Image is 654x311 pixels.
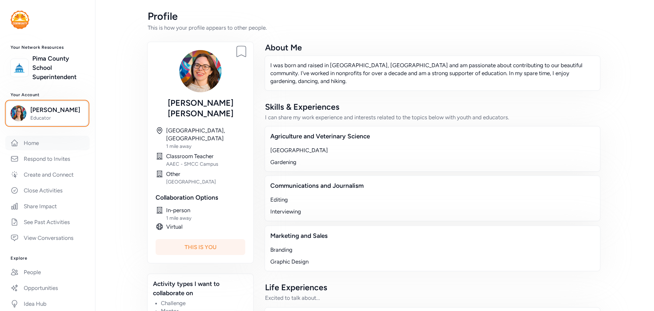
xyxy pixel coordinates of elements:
a: People [5,265,90,279]
div: Activity types I want to collaborate on [153,279,248,298]
img: Avatar [179,50,222,92]
a: See Past Activities [5,215,90,229]
div: [PERSON_NAME] [PERSON_NAME] [156,98,245,119]
h3: Your Network Resources [11,45,84,50]
div: This is how your profile appears to other people. [148,24,601,32]
div: Other [166,170,245,178]
div: Excited to talk about... [265,294,600,302]
div: Graphic Design [270,258,595,266]
div: Life Experiences [265,282,600,293]
a: Opportunities [5,281,90,295]
div: In-person [166,206,245,214]
a: Close Activities [5,183,90,198]
div: [GEOGRAPHIC_DATA] [270,146,595,154]
p: I was born and raised in [GEOGRAPHIC_DATA], [GEOGRAPHIC_DATA] and am passionate about contributin... [270,61,595,85]
div: Marketing and Sales [270,231,595,240]
div: This is you [156,239,245,255]
a: Respond to Invites [5,152,90,166]
img: logo [12,61,27,75]
h3: Your Account [11,92,84,98]
div: Gardening [270,158,595,166]
div: [GEOGRAPHIC_DATA], [GEOGRAPHIC_DATA] [166,127,245,142]
button: [PERSON_NAME]Educator [6,101,88,126]
div: Branding [270,246,595,254]
span: Educator [30,115,84,121]
a: Share Impact [5,199,90,213]
div: Communications and Journalism [270,181,595,190]
div: Classroom Teacher [166,152,245,160]
div: AAEC - SMCC Campus [166,161,245,167]
a: Home [5,136,90,150]
div: Agriculture and Veterinary Science [270,132,595,141]
div: Interviewing [270,208,595,215]
img: logo [11,11,29,29]
div: Virtual [166,223,245,231]
div: About Me [265,42,600,53]
a: Create and Connect [5,167,90,182]
div: [GEOGRAPHIC_DATA] [166,179,245,185]
span: [PERSON_NAME] [30,105,84,115]
a: View Conversations [5,231,90,245]
div: Collaboration Options [156,193,245,202]
div: 1 mile away [166,143,245,150]
a: Pima County School Superintendent [32,54,84,82]
h3: Explore [11,256,84,261]
div: 1 mile away [166,215,245,221]
div: I can share my work experience and interests related to the topics below with youth and educators. [265,113,600,121]
div: Editing [270,196,595,204]
div: Profile [148,11,601,22]
div: Skills & Experiences [265,101,600,112]
li: Challenge [161,299,248,307]
a: Idea Hub [5,297,90,311]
